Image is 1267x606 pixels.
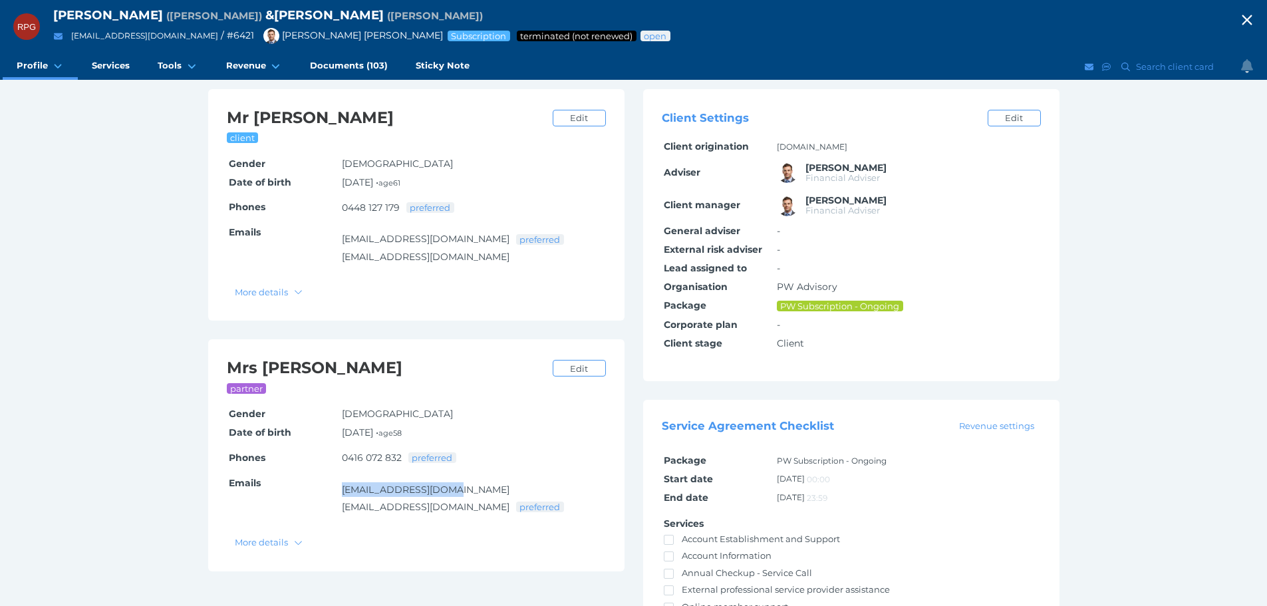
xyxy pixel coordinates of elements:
span: Lead assigned to [664,262,747,274]
span: Advice status: Review not yet booked in [643,31,668,41]
span: Emails [229,477,261,489]
span: PW Subscription - Ongoing [779,301,901,311]
span: Gender [229,158,265,170]
td: [DATE] [775,489,1041,508]
span: - [777,319,780,331]
span: Services [664,518,704,530]
span: [DATE] • [342,176,400,188]
h2: Mrs [PERSON_NAME] [227,358,546,379]
span: Date of birth [229,176,291,188]
span: Package [664,454,706,466]
td: [DOMAIN_NAME] [775,138,1041,156]
a: [EMAIL_ADDRESS][DOMAIN_NAME] [342,233,509,245]
span: More details [229,537,291,547]
span: Client manager [664,199,740,211]
a: Profile [3,53,78,80]
a: Revenue settings [952,419,1040,432]
span: [PERSON_NAME] [53,7,163,23]
span: [PERSON_NAME] [PERSON_NAME] [257,29,443,41]
span: External professional service provider assistance [682,584,890,595]
span: - [777,262,780,274]
span: preferred [409,202,452,213]
img: Brad Bond [263,28,279,44]
img: Brad Bond [777,195,798,216]
span: preferred [411,452,454,463]
span: Revenue settings [953,420,1040,431]
span: [DEMOGRAPHIC_DATA] [342,408,453,420]
span: Corporate plan [664,319,738,331]
span: Adviser [664,166,700,178]
span: Sticky Note [416,60,470,71]
span: Gender [229,408,265,420]
span: & [PERSON_NAME] [265,7,384,23]
span: Subscription [450,31,507,41]
a: 0416 072 832 [342,452,402,464]
span: preferred [519,502,561,512]
span: [DEMOGRAPHIC_DATA] [342,158,453,170]
span: Services [92,60,130,71]
a: [EMAIL_ADDRESS][DOMAIN_NAME] [342,483,509,495]
a: Edit [553,360,606,377]
span: Start date [664,473,713,485]
button: SMS [1100,59,1113,75]
a: [EMAIL_ADDRESS][DOMAIN_NAME] [71,31,218,41]
div: Robert Peter Gratton [13,13,40,40]
span: Financial Adviser [805,172,880,183]
a: [EMAIL_ADDRESS][DOMAIN_NAME] [342,251,509,263]
span: - [777,243,780,255]
span: More details [229,287,291,297]
button: Email [50,28,67,45]
span: External risk adviser [664,243,762,255]
span: Edit [564,363,593,374]
small: age 58 [378,428,402,438]
button: More details [229,283,309,300]
span: Organisation [664,281,728,293]
span: Account Information [682,550,772,561]
span: 00:00 [807,474,830,484]
a: Services [78,53,144,80]
span: Edit [999,112,1028,123]
span: client [229,132,256,143]
a: Documents (103) [296,53,402,80]
span: RPG [17,22,36,32]
span: Preferred name [166,9,262,22]
span: Package [664,299,706,311]
span: PW Advisory [777,281,837,293]
span: Account Establishment and Support [682,533,840,544]
span: Client [777,337,804,349]
span: Annual Checkup - Service Call [682,567,812,578]
span: Search client card [1133,61,1220,72]
span: Phones [229,452,265,464]
span: Client stage [664,337,722,349]
span: End date [664,492,708,504]
span: Emails [229,226,261,238]
span: Client origination [664,140,749,152]
td: PW Subscription - Ongoing [775,452,1041,470]
span: Brad Bond [805,162,887,174]
span: Client Settings [662,112,749,125]
a: Edit [553,110,606,126]
span: General adviser [664,225,740,237]
span: Documents (103) [310,60,388,71]
span: [DATE] • [342,426,402,438]
span: Revenue [226,60,266,71]
span: 23:59 [807,493,827,503]
span: Edit [564,112,593,123]
small: age 61 [378,178,400,188]
span: Date of birth [229,426,291,438]
a: Edit [988,110,1041,126]
span: Preferred name [387,9,483,22]
a: [EMAIL_ADDRESS][DOMAIN_NAME] [342,501,509,513]
span: Brad Bond [805,194,887,206]
span: Tools [158,60,182,71]
span: preferred [519,234,561,245]
span: Profile [17,60,48,71]
a: 0448 127 179 [342,202,400,214]
a: Revenue [212,53,296,80]
span: partner [229,383,264,394]
span: Service package status: Not renewed [519,31,634,41]
h2: Mr [PERSON_NAME] [227,108,546,128]
span: / # 6421 [221,29,254,41]
img: Brad Bond [777,162,798,183]
span: Service Agreement Checklist [662,419,834,432]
